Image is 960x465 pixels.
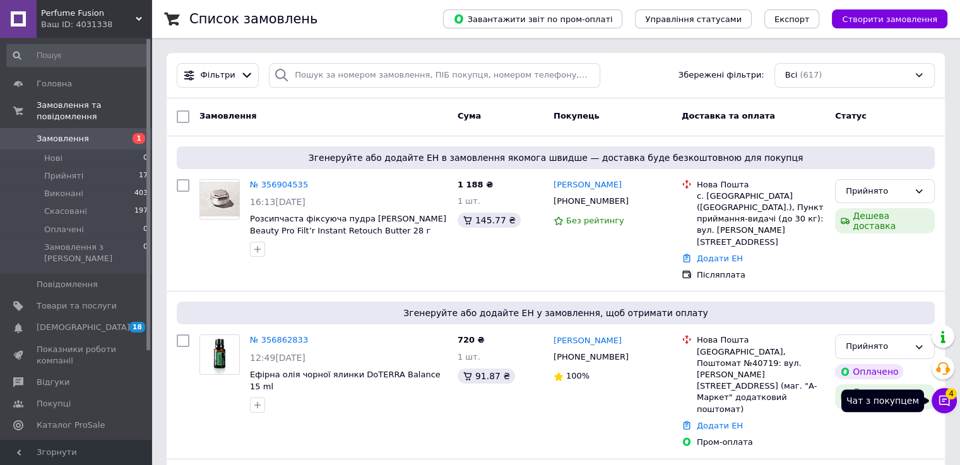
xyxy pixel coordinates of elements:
[846,340,909,353] div: Прийнято
[44,188,83,199] span: Виконані
[41,19,151,30] div: Ваш ID: 4031338
[774,15,810,24] span: Експорт
[945,388,957,399] span: 4
[129,322,145,333] span: 18
[41,8,136,19] span: Perfume Fusion
[182,307,930,319] span: Згенеруйте або додайте ЕН у замовлення, щоб отримати оплату
[458,335,485,344] span: 720 ₴
[458,180,493,189] span: 1 188 ₴
[554,179,622,191] a: [PERSON_NAME]
[819,14,947,23] a: Створити замовлення
[199,111,256,121] span: Замовлення
[453,13,612,25] span: Завантажити звіт по пром-оплаті
[697,421,743,430] a: Додати ЕН
[250,335,308,344] a: № 356862833
[37,78,72,90] span: Головна
[697,179,825,191] div: Нова Пошта
[143,224,148,235] span: 0
[182,151,930,164] span: Згенеруйте або додайте ЕН в замовлення якомога швидше — доставка буде безкоштовною для покупця
[37,344,117,367] span: Показники роботи компанії
[835,364,903,379] div: Оплачено
[697,437,825,448] div: Пром-оплата
[458,111,481,121] span: Cума
[841,389,924,412] div: Чат з покупцем
[679,69,764,81] span: Збережені фільтри:
[6,44,149,67] input: Пошук
[697,346,825,415] div: [GEOGRAPHIC_DATA], Поштомат №40719: вул. [PERSON_NAME][STREET_ADDRESS] (маг. "А-Маркет" додаткови...
[645,15,742,24] span: Управління статусами
[44,206,87,217] span: Скасовані
[199,179,240,220] a: Фото товару
[44,242,143,264] span: Замовлення з [PERSON_NAME]
[554,335,622,347] a: [PERSON_NAME]
[551,193,631,209] div: [PHONE_NUMBER]
[566,371,590,380] span: 100%
[697,254,743,263] a: Додати ЕН
[37,279,98,290] span: Повідомлення
[842,15,937,24] span: Створити замовлення
[682,111,775,121] span: Доставка та оплата
[44,170,83,182] span: Прийняті
[189,11,317,26] h1: Список замовлень
[635,9,752,28] button: Управління статусами
[143,242,148,264] span: 0
[44,224,84,235] span: Оплачені
[785,69,798,81] span: Всі
[458,196,480,206] span: 1 шт.
[250,370,441,391] a: Ефірна олія чорної ялинки DoTERRA Balance 15 ml
[201,69,235,81] span: Фільтри
[37,398,71,409] span: Покупці
[139,170,148,182] span: 17
[206,335,233,374] img: Фото товару
[133,133,145,144] span: 1
[37,300,117,312] span: Товари та послуги
[269,63,600,88] input: Пошук за номером замовлення, ПІБ покупця, номером телефону, Email, номером накладної
[566,216,624,225] span: Без рейтингу
[250,214,446,235] a: Розсипчаста фіксуюча пудра [PERSON_NAME] Beauty Pro Filt’r Instant Retouch Butter 28 г
[250,197,305,207] span: 16:13[DATE]
[200,182,239,216] img: Фото товару
[134,206,148,217] span: 197
[846,185,909,198] div: Прийнято
[250,180,308,189] a: № 356904535
[697,269,825,281] div: Післяплата
[250,353,305,363] span: 12:49[DATE]
[458,213,521,228] div: 145.77 ₴
[835,111,867,121] span: Статус
[37,133,89,144] span: Замовлення
[697,334,825,346] div: Нова Пошта
[37,322,130,333] span: [DEMOGRAPHIC_DATA]
[143,153,148,164] span: 0
[37,377,69,388] span: Відгуки
[37,100,151,122] span: Замовлення та повідомлення
[551,349,631,365] div: [PHONE_NUMBER]
[44,153,62,164] span: Нові
[932,388,957,413] button: Чат з покупцем4
[199,334,240,375] a: Фото товару
[832,9,947,28] button: Створити замовлення
[37,420,105,431] span: Каталог ProSale
[458,368,515,384] div: 91.87 ₴
[134,188,148,199] span: 403
[458,352,480,362] span: 1 шт.
[554,111,600,121] span: Покупець
[835,384,935,409] div: Дешева доставка
[443,9,622,28] button: Завантажити звіт по пром-оплаті
[800,70,822,79] span: (617)
[697,191,825,248] div: с. [GEOGRAPHIC_DATA] ([GEOGRAPHIC_DATA].), Пункт приймання-видачі (до 30 кг): вул. [PERSON_NAME][...
[764,9,820,28] button: Експорт
[835,208,935,233] div: Дешева доставка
